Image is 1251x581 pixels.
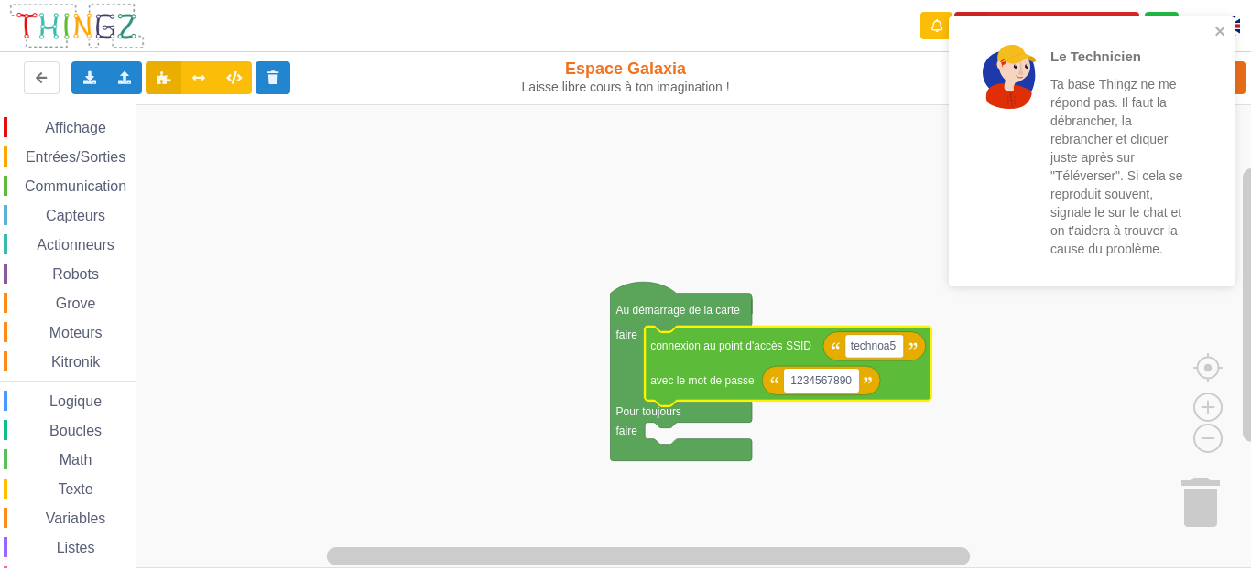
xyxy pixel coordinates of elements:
[49,266,102,282] span: Robots
[1050,47,1193,66] p: Le Technicien
[57,452,95,468] span: Math
[1050,75,1193,258] p: Ta base Thingz ne me répond pas. Il faut la débrancher, la rebrancher et cliquer juste après sur ...
[42,120,108,135] span: Affichage
[55,481,95,497] span: Texte
[616,304,741,317] text: Au démarrage de la carte
[47,393,104,409] span: Logique
[53,296,99,311] span: Grove
[43,511,109,526] span: Variables
[47,423,104,438] span: Boucles
[519,59,731,95] div: Espace Galaxia
[8,2,146,50] img: thingz_logo.png
[616,328,638,341] text: faire
[616,425,638,437] text: faire
[519,80,731,95] div: Laisse libre cours à ton imagination !
[650,339,811,352] text: connexion au point d'accès SSID
[650,374,755,387] text: avec le mot de passe
[34,237,117,253] span: Actionneurs
[43,208,108,223] span: Capteurs
[22,178,129,194] span: Communication
[851,339,897,352] text: technoa5
[954,12,1139,40] button: Appairer une carte
[23,149,128,165] span: Entrées/Sorties
[54,540,98,555] span: Listes
[616,405,681,418] text: Pour toujours
[1214,24,1227,41] button: close
[49,354,103,370] span: Kitronik
[47,325,105,340] span: Moteurs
